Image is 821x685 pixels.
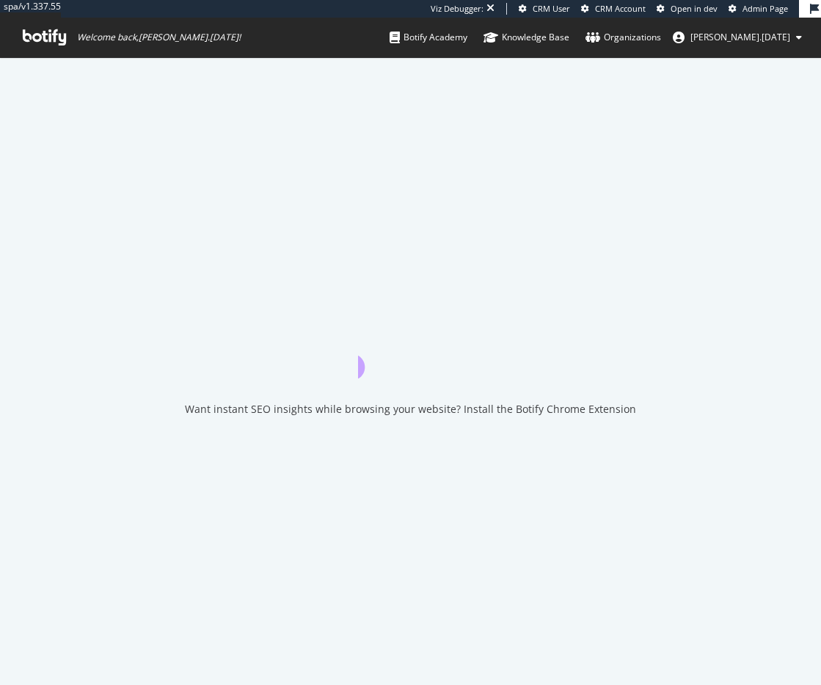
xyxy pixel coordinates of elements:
[390,18,467,57] a: Botify Academy
[533,3,570,14] span: CRM User
[185,402,636,417] div: Want instant SEO insights while browsing your website? Install the Botify Chrome Extension
[519,3,570,15] a: CRM User
[77,32,241,43] span: Welcome back, [PERSON_NAME].[DATE] !
[671,3,718,14] span: Open in dev
[657,3,718,15] a: Open in dev
[729,3,788,15] a: Admin Page
[585,18,661,57] a: Organizations
[581,3,646,15] a: CRM Account
[690,31,790,43] span: alexander.ramadan
[595,3,646,14] span: CRM Account
[585,30,661,45] div: Organizations
[358,326,464,378] div: animation
[742,3,788,14] span: Admin Page
[431,3,484,15] div: Viz Debugger:
[484,30,569,45] div: Knowledge Base
[484,18,569,57] a: Knowledge Base
[390,30,467,45] div: Botify Academy
[661,26,814,49] button: [PERSON_NAME].[DATE]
